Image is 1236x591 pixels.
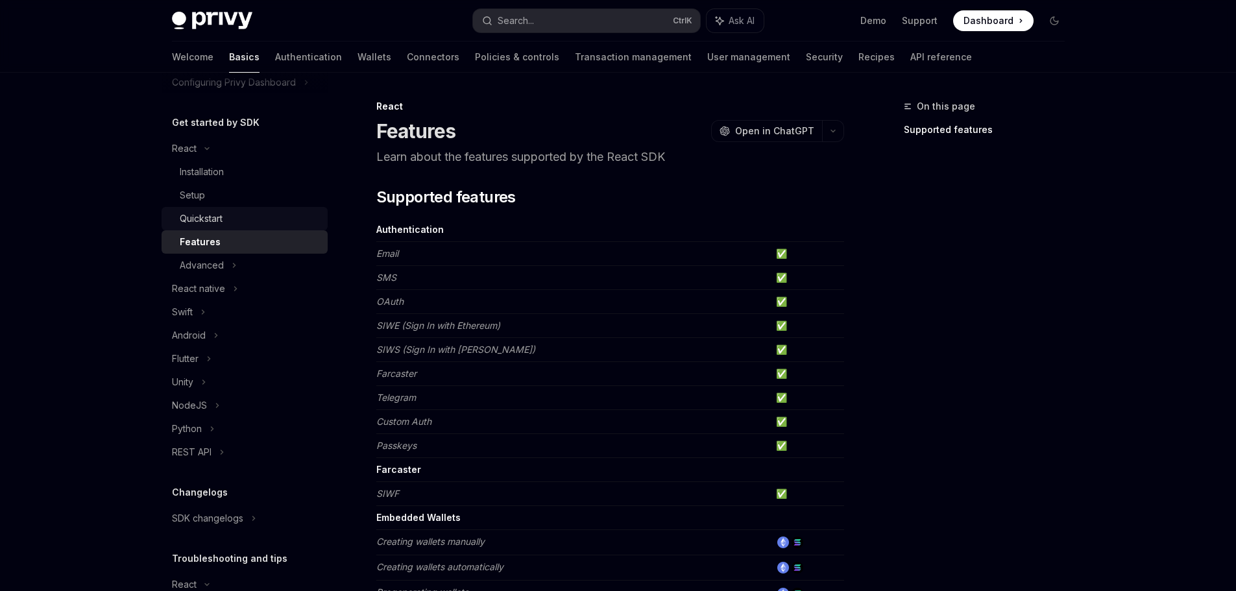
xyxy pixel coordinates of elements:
[771,362,844,386] td: ✅
[162,160,328,184] a: Installation
[172,444,212,460] div: REST API
[771,314,844,338] td: ✅
[376,320,500,331] em: SIWE (Sign In with Ethereum)
[858,42,895,73] a: Recipes
[792,562,803,573] img: solana.png
[917,99,975,114] span: On this page
[771,410,844,434] td: ✅
[172,511,243,526] div: SDK changelogs
[376,272,396,283] em: SMS
[172,281,225,296] div: React native
[376,392,416,403] em: Telegram
[376,440,417,451] em: Passkeys
[376,536,485,547] em: Creating wallets manually
[172,374,193,390] div: Unity
[771,386,844,410] td: ✅
[1044,10,1065,31] button: Toggle dark mode
[376,187,516,208] span: Supported features
[180,234,221,250] div: Features
[498,13,534,29] div: Search...
[180,164,224,180] div: Installation
[172,42,213,73] a: Welcome
[180,258,224,273] div: Advanced
[806,42,843,73] a: Security
[376,512,461,523] strong: Embedded Wallets
[172,115,260,130] h5: Get started by SDK
[771,266,844,290] td: ✅
[707,9,764,32] button: Ask AI
[172,421,202,437] div: Python
[376,248,398,259] em: Email
[777,562,789,573] img: ethereum.png
[172,351,199,367] div: Flutter
[904,119,1075,140] a: Supported features
[910,42,972,73] a: API reference
[407,42,459,73] a: Connectors
[575,42,692,73] a: Transaction management
[376,416,431,427] em: Custom Auth
[473,9,700,32] button: Search...CtrlK
[475,42,559,73] a: Policies & controls
[172,551,287,566] h5: Troubleshooting and tips
[376,464,421,475] strong: Farcaster
[180,211,223,226] div: Quickstart
[860,14,886,27] a: Demo
[162,184,328,207] a: Setup
[172,485,228,500] h5: Changelogs
[180,187,205,203] div: Setup
[376,344,535,355] em: SIWS (Sign In with [PERSON_NAME])
[711,120,822,142] button: Open in ChatGPT
[172,304,193,320] div: Swift
[172,12,252,30] img: dark logo
[376,561,503,572] em: Creating wallets automatically
[376,368,417,379] em: Farcaster
[376,100,844,113] div: React
[735,125,814,138] span: Open in ChatGPT
[172,398,207,413] div: NodeJS
[376,119,456,143] h1: Features
[792,537,803,548] img: solana.png
[172,141,197,156] div: React
[963,14,1013,27] span: Dashboard
[172,328,206,343] div: Android
[275,42,342,73] a: Authentication
[376,224,444,235] strong: Authentication
[376,296,404,307] em: OAuth
[162,230,328,254] a: Features
[673,16,692,26] span: Ctrl K
[229,42,260,73] a: Basics
[376,148,844,166] p: Learn about the features supported by the React SDK
[902,14,938,27] a: Support
[771,434,844,458] td: ✅
[771,338,844,362] td: ✅
[376,488,399,499] em: SIWF
[162,207,328,230] a: Quickstart
[771,482,844,506] td: ✅
[729,14,755,27] span: Ask AI
[771,290,844,314] td: ✅
[777,537,789,548] img: ethereum.png
[953,10,1034,31] a: Dashboard
[357,42,391,73] a: Wallets
[707,42,790,73] a: User management
[771,242,844,266] td: ✅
